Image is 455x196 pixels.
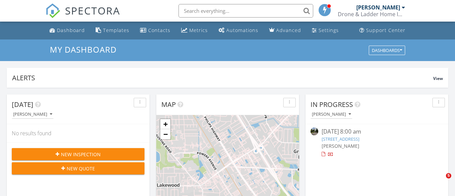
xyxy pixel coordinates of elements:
[311,110,352,119] button: [PERSON_NAME]
[433,76,443,81] span: View
[12,100,33,109] span: [DATE]
[366,27,405,33] div: Support Center
[178,24,210,37] a: Metrics
[276,27,301,33] div: Advanced
[67,165,95,172] span: New Quote
[319,27,339,33] div: Settings
[13,112,52,117] div: [PERSON_NAME]
[357,24,408,37] a: Support Center
[61,151,101,158] span: New Inspection
[338,11,405,18] div: Drone & Ladder Home Inspections
[12,110,54,119] button: [PERSON_NAME]
[372,48,402,53] div: Dashboards
[137,24,173,37] a: Contacts
[311,128,318,135] img: streetview
[309,24,342,37] a: Settings
[103,27,129,33] div: Templates
[50,44,117,55] span: My Dashboard
[93,24,132,37] a: Templates
[356,4,400,11] div: [PERSON_NAME]
[432,173,448,189] iframe: Intercom live chat
[266,24,304,37] a: Advanced
[216,24,261,37] a: Automations (Basic)
[178,4,313,18] input: Search everything...
[45,3,60,18] img: The Best Home Inspection Software - Spectora
[446,173,451,178] span: 5
[160,129,170,139] a: Zoom out
[226,27,258,33] div: Automations
[12,73,433,82] div: Alerts
[311,100,353,109] span: In Progress
[12,148,144,160] button: New Inspection
[312,112,351,117] div: [PERSON_NAME]
[322,128,432,136] div: [DATE] 8:00 am
[65,3,120,18] span: SPECTORA
[45,9,120,23] a: SPECTORA
[322,143,359,149] span: [PERSON_NAME]
[47,24,88,37] a: Dashboard
[161,100,176,109] span: Map
[189,27,208,33] div: Metrics
[311,128,443,158] a: [DATE] 8:00 am [STREET_ADDRESS] [PERSON_NAME]
[12,162,144,174] button: New Quote
[369,46,405,55] button: Dashboards
[160,119,170,129] a: Zoom in
[148,27,170,33] div: Contacts
[7,124,150,142] div: No results found
[57,27,85,33] div: Dashboard
[322,136,359,142] a: [STREET_ADDRESS]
